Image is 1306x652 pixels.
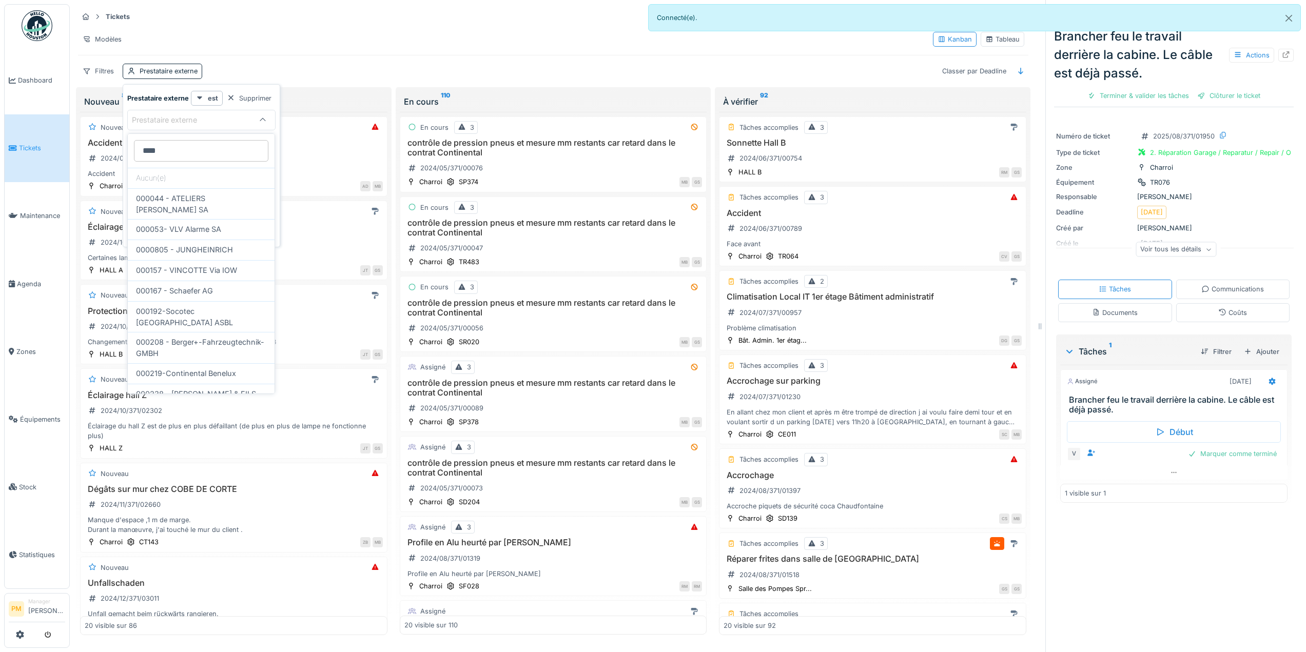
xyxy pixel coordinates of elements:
[1099,284,1131,294] div: Tâches
[101,563,129,572] div: Nouveau
[1067,447,1081,461] div: V
[1197,345,1236,359] div: Filtrer
[1056,223,1133,233] div: Créé par
[420,362,445,372] div: Assigné
[739,455,798,464] div: Tâches accomplies
[1064,345,1193,358] div: Tâches
[692,581,702,591] div: RM
[724,620,776,630] div: 20 visible sur 92
[101,322,162,331] div: 2024/10/371/02229
[1240,345,1283,359] div: Ajouter
[101,153,162,163] div: 2024/08/371/01553
[78,32,126,47] div: Modèles
[85,609,383,619] div: Unfall gemacht beim rückwärts rangieren.
[101,374,129,384] div: Nouveau
[1141,207,1163,217] div: [DATE]
[404,538,703,547] h3: Profile en Alu heurté par [PERSON_NAME]
[724,323,1022,333] div: Problème climatisation
[1056,207,1133,217] div: Deadline
[679,417,690,427] div: MB
[101,500,161,509] div: 2024/11/371/02660
[404,569,703,579] div: Profile en Alu heurté par [PERSON_NAME]
[136,368,236,379] span: 000219-Continental Benelux
[127,93,189,103] strong: Prestataire externe
[738,251,762,261] div: Charroi
[1056,177,1133,187] div: Équipement
[136,193,266,215] span: 000044 - ATELIERS [PERSON_NAME] SA
[467,522,471,532] div: 3
[1056,223,1292,233] div: [PERSON_NAME]
[692,497,702,507] div: GS
[999,251,1009,262] div: CV
[373,349,383,360] div: GS
[85,515,383,535] div: Manque d'espace ,1 m de marge. Durant la manœuvre, j'ai touché le mur du client .
[419,417,442,427] div: Charroi
[420,403,483,413] div: 2024/05/371/00089
[19,143,65,153] span: Tickets
[1109,345,1112,358] sup: 1
[724,239,1022,249] div: Face avant
[85,620,137,630] div: 20 visible sur 86
[1056,192,1292,202] div: [PERSON_NAME]
[404,298,703,318] h3: contrôle de pression pneus et mesure mm restants car retard dans le contrat Continental
[360,349,371,360] div: JT
[28,598,65,605] div: Manager
[1069,395,1283,414] h3: Brancher feu le travail derrière la cabine. Le câble est déjà passé.
[19,482,65,492] span: Stock
[1056,192,1133,202] div: Responsable
[132,114,211,126] div: Prestataire externe
[999,513,1009,524] div: CS
[419,581,442,591] div: Charroi
[1011,584,1022,594] div: GS
[420,243,483,253] div: 2024/05/371/00047
[459,177,478,187] div: SP374
[1056,163,1133,172] div: Zone
[373,181,383,191] div: MB
[78,64,119,78] div: Filtres
[100,537,123,547] div: Charroi
[19,550,65,560] span: Statistiques
[459,417,479,427] div: SP378
[101,594,159,603] div: 2024/12/371/03011
[360,181,371,191] div: AD
[1092,308,1138,318] div: Documents
[20,211,65,221] span: Maintenance
[778,513,797,523] div: SD139
[724,407,1022,427] div: En allant chez mon client et après m être trompé de direction j ai voulu faire demi tour et en vo...
[1277,5,1300,32] button: Close
[739,570,800,580] div: 2024/08/371/01518
[470,282,474,292] div: 3
[373,265,383,275] div: GS
[1230,377,1252,386] div: [DATE]
[724,470,1022,480] h3: Accrochage
[739,153,802,163] div: 2024/06/371/00754
[820,539,824,548] div: 3
[459,581,479,591] div: SF028
[85,169,383,179] div: Accident
[739,308,802,318] div: 2024/07/371/00957
[739,276,798,286] div: Tâches accomplies
[136,265,237,276] span: 000157 - VINCOTTE Via IOW
[404,378,703,398] h3: contrôle de pression pneus et mesure mm restants car retard dans le contrat Continental
[648,4,1301,31] div: Connecté(e).
[419,497,442,507] div: Charroi
[85,484,383,494] h3: Dégâts sur mur chez COBE DE CORTE
[467,442,471,452] div: 3
[404,95,703,108] div: En cours
[100,443,123,453] div: HALL Z
[420,522,445,532] div: Assigné
[373,443,383,453] div: GS
[724,208,1022,218] h3: Accident
[420,323,483,333] div: 2024/05/371/00056
[85,306,383,316] h3: Protections allées dynamiques
[738,335,807,345] div: Bât. Admin. 1er étag...
[420,483,483,493] div: 2024/05/371/00073
[724,376,1022,386] h3: Accrochage sur parking
[760,95,768,108] sup: 92
[1011,251,1022,262] div: GS
[738,429,762,439] div: Charroi
[985,34,1020,44] div: Tableau
[100,349,123,359] div: HALL B
[1229,48,1274,63] div: Actions
[136,224,221,235] span: 000053- VLV Alarme SA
